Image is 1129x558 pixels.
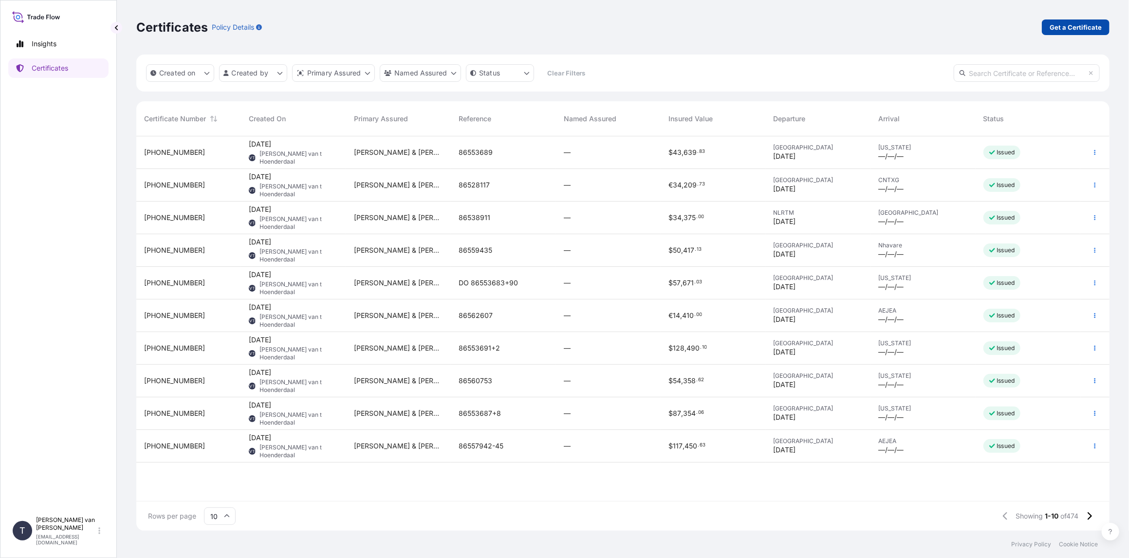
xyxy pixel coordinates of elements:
[878,249,904,259] span: —/—/—
[259,444,338,459] span: [PERSON_NAME] van t Hoenderdaal
[249,335,271,345] span: [DATE]
[1059,540,1098,548] a: Cookie Notice
[564,441,571,451] span: —
[144,343,205,353] span: [PHONE_NUMBER]
[146,64,214,82] button: createdOn Filter options
[459,148,493,157] span: 86553689
[774,339,863,347] span: [GEOGRAPHIC_DATA]
[668,214,673,221] span: $
[668,149,673,156] span: $
[774,176,863,184] span: [GEOGRAPHIC_DATA]
[144,311,205,320] span: [PHONE_NUMBER]
[292,64,375,82] button: distributor Filter options
[698,215,704,219] span: 00
[878,114,900,124] span: Arrival
[774,151,796,161] span: [DATE]
[684,182,697,188] span: 209
[774,209,863,217] span: NLRTM
[249,114,286,124] span: Created On
[249,172,271,182] span: [DATE]
[249,205,271,214] span: [DATE]
[136,19,208,35] p: Certificates
[673,410,681,417] span: 87
[19,526,25,536] span: T
[702,346,707,349] span: 10
[681,279,683,286] span: ,
[696,313,702,316] span: 00
[997,181,1015,189] p: Issued
[36,516,96,532] p: [PERSON_NAME] van [PERSON_NAME]
[459,311,493,320] span: 86562607
[249,302,271,312] span: [DATE]
[247,283,258,293] span: TVTH
[247,414,258,424] span: TVTH
[698,444,699,447] span: .
[354,441,443,451] span: [PERSON_NAME] & [PERSON_NAME] Netherlands B.V.
[144,278,205,288] span: [PHONE_NUMBER]
[878,274,967,282] span: [US_STATE]
[774,380,796,390] span: [DATE]
[668,377,673,384] span: $
[354,409,443,418] span: [PERSON_NAME] & [PERSON_NAME] Netherlands B.V.
[668,312,673,319] span: €
[459,343,500,353] span: 86553691+2
[983,114,1004,124] span: Status
[259,183,338,198] span: [PERSON_NAME] van t Hoenderdaal
[774,315,796,324] span: [DATE]
[684,149,697,156] span: 639
[673,279,681,286] span: 57
[878,412,904,422] span: —/—/—
[354,213,443,223] span: [PERSON_NAME] & [PERSON_NAME] Netherlands B.V.
[700,444,705,447] span: 63
[697,248,702,251] span: 13
[694,313,696,316] span: .
[32,39,56,49] p: Insights
[673,377,681,384] span: 54
[307,68,361,78] p: Primary Assured
[259,215,338,231] span: [PERSON_NAME] van t Hoenderdaal
[247,153,258,163] span: TVTH
[259,248,338,263] span: [PERSON_NAME] van t Hoenderdaal
[997,344,1015,352] p: Issued
[774,144,863,151] span: [GEOGRAPHIC_DATA]
[700,346,702,349] span: .
[878,437,967,445] span: AEJEA
[878,144,967,151] span: [US_STATE]
[680,312,682,319] span: ,
[997,214,1015,222] p: Issued
[668,410,673,417] span: $
[259,411,338,427] span: [PERSON_NAME] van t Hoenderdaal
[683,279,694,286] span: 671
[683,443,685,449] span: ,
[259,313,338,329] span: [PERSON_NAME] van t Hoenderdaal
[997,279,1015,287] p: Issued
[668,114,713,124] span: Insured Value
[259,150,338,166] span: [PERSON_NAME] van t Hoenderdaal
[699,183,705,186] span: 73
[354,245,443,255] span: [PERSON_NAME] & [PERSON_NAME] Netherlands B.V.
[774,445,796,455] span: [DATE]
[682,312,694,319] span: 410
[997,246,1015,254] p: Issued
[695,248,696,251] span: .
[36,534,96,545] p: [EMAIL_ADDRESS][DOMAIN_NAME]
[878,184,904,194] span: —/—/—
[698,378,704,382] span: 62
[564,376,571,386] span: —
[564,409,571,418] span: —
[1011,540,1051,548] p: Privacy Policy
[878,339,967,347] span: [US_STATE]
[247,381,258,391] span: TVTH
[459,278,518,288] span: DO 86553683+90
[697,150,699,153] span: .
[354,278,443,288] span: [PERSON_NAME] & [PERSON_NAME] Netherlands B.V.
[249,368,271,377] span: [DATE]
[774,412,796,422] span: [DATE]
[774,347,796,357] span: [DATE]
[564,148,571,157] span: —
[997,442,1015,450] p: Issued
[459,114,491,124] span: Reference
[1016,511,1043,521] span: Showing
[479,68,500,78] p: Status
[696,378,698,382] span: .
